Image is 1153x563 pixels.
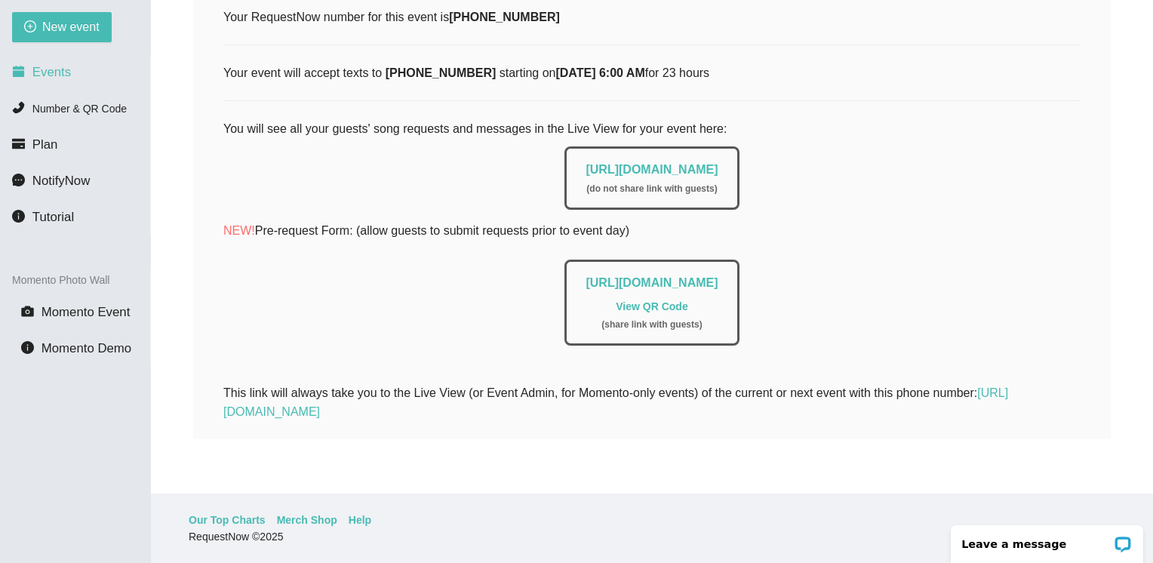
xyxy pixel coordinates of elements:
[42,305,131,319] span: Momento Event
[21,305,34,318] span: camera
[32,210,74,224] span: Tutorial
[616,300,687,312] a: View QR Code
[12,12,112,42] button: plus-circleNew event
[32,137,58,152] span: Plan
[189,528,1111,545] div: RequestNow © 2025
[223,224,255,237] span: NEW!
[12,65,25,78] span: calendar
[586,182,718,196] div: ( do not share link with guests )
[32,65,71,79] span: Events
[223,383,1081,421] div: This link will always take you to the Live View (or Event Admin, for Momento-only events) of the ...
[555,66,644,79] b: [DATE] 6:00 AM
[586,318,718,332] div: ( share link with guests )
[189,512,266,528] a: Our Top Charts
[21,341,34,354] span: info-circle
[586,163,718,176] a: [URL][DOMAIN_NAME]
[12,101,25,114] span: phone
[223,119,1081,364] div: You will see all your guests' song requests and messages in the Live View for your event here:
[32,174,90,188] span: NotifyNow
[277,512,337,528] a: Merch Shop
[349,512,371,528] a: Help
[42,341,131,355] span: Momento Demo
[223,11,560,23] span: Your RequestNow number for this event is
[42,17,100,36] span: New event
[586,276,718,289] a: [URL][DOMAIN_NAME]
[12,174,25,186] span: message
[223,63,1081,82] div: Your event will accept texts to starting on for 23 hours
[941,515,1153,563] iframe: LiveChat chat widget
[449,11,560,23] b: [PHONE_NUMBER]
[386,66,497,79] b: [PHONE_NUMBER]
[12,137,25,150] span: credit-card
[12,210,25,223] span: info-circle
[223,221,1081,240] p: Pre-request Form: (allow guests to submit requests prior to event day)
[32,103,127,115] span: Number & QR Code
[24,20,36,35] span: plus-circle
